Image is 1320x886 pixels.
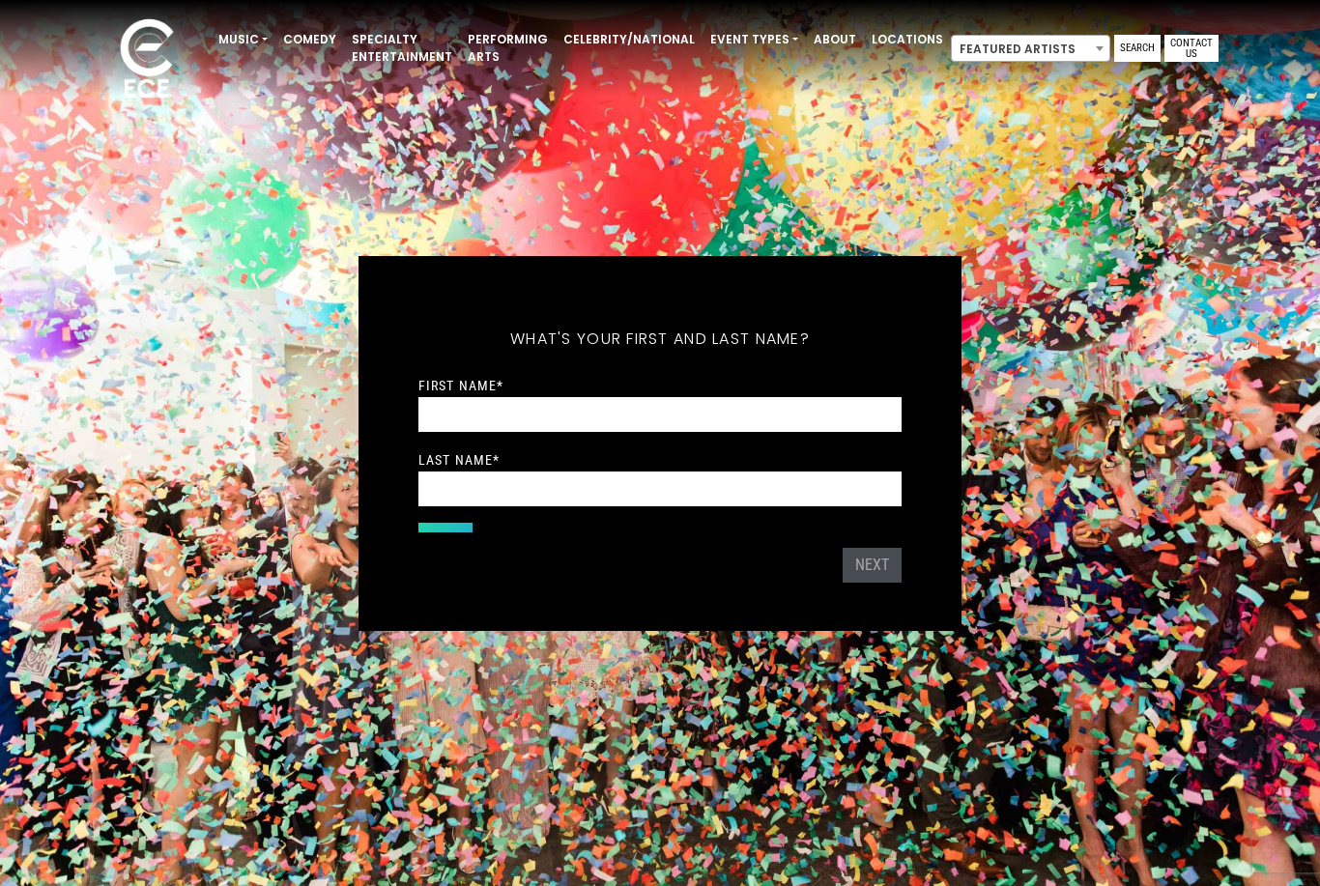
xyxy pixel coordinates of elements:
[864,23,951,56] a: Locations
[99,14,195,107] img: ece_new_logo_whitev2-1.png
[275,23,344,56] a: Comedy
[952,36,1109,63] span: Featured Artists
[1164,35,1219,62] a: Contact Us
[418,377,503,394] label: First Name
[211,23,275,56] a: Music
[556,23,703,56] a: Celebrity/National
[951,35,1110,62] span: Featured Artists
[418,451,500,469] label: Last Name
[460,23,556,73] a: Performing Arts
[344,23,460,73] a: Specialty Entertainment
[418,304,902,374] h5: What's your first and last name?
[806,23,864,56] a: About
[703,23,806,56] a: Event Types
[1114,35,1161,62] a: Search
